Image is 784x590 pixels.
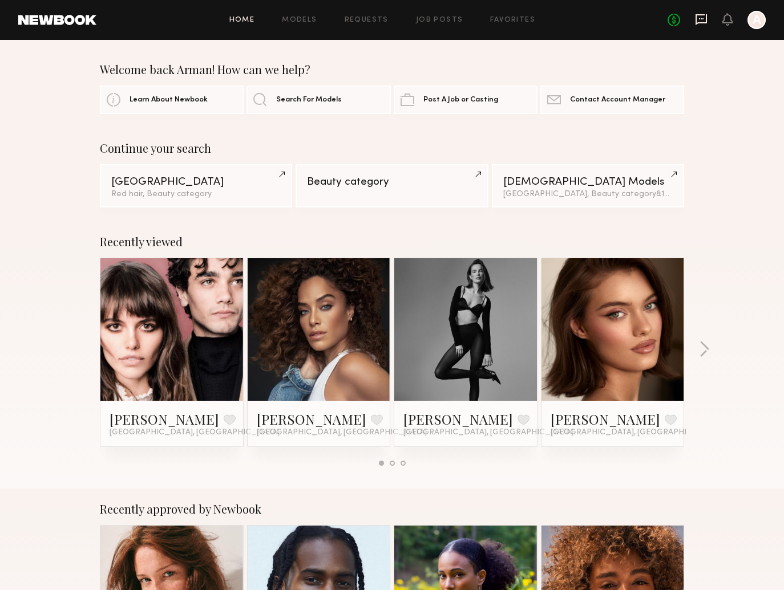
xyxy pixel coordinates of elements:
[503,190,673,198] div: [GEOGRAPHIC_DATA], Beauty category
[345,17,389,24] a: Requests
[551,428,721,437] span: [GEOGRAPHIC_DATA], [GEOGRAPHIC_DATA]
[423,96,498,104] span: Post A Job or Casting
[551,410,660,428] a: [PERSON_NAME]
[296,164,488,207] a: Beauty category
[416,17,463,24] a: Job Posts
[282,17,317,24] a: Models
[229,17,255,24] a: Home
[656,190,705,198] span: & 1 other filter
[403,410,513,428] a: [PERSON_NAME]
[110,410,219,428] a: [PERSON_NAME]
[100,86,244,114] a: Learn About Newbook
[276,96,342,104] span: Search For Models
[403,428,573,437] span: [GEOGRAPHIC_DATA], [GEOGRAPHIC_DATA]
[130,96,208,104] span: Learn About Newbook
[394,86,538,114] a: Post A Job or Casting
[492,164,684,207] a: [DEMOGRAPHIC_DATA] Models[GEOGRAPHIC_DATA], Beauty category&1other filter
[570,96,665,104] span: Contact Account Manager
[257,410,366,428] a: [PERSON_NAME]
[747,11,766,29] a: A
[111,177,281,188] div: [GEOGRAPHIC_DATA]
[257,428,427,437] span: [GEOGRAPHIC_DATA], [GEOGRAPHIC_DATA]
[503,177,673,188] div: [DEMOGRAPHIC_DATA] Models
[100,502,684,516] div: Recently approved by Newbook
[307,177,476,188] div: Beauty category
[100,141,684,155] div: Continue your search
[490,17,535,24] a: Favorites
[110,428,280,437] span: [GEOGRAPHIC_DATA], [GEOGRAPHIC_DATA]
[540,86,684,114] a: Contact Account Manager
[100,63,684,76] div: Welcome back Arman! How can we help?
[111,190,281,198] div: Red hair, Beauty category
[100,164,292,207] a: [GEOGRAPHIC_DATA]Red hair, Beauty category
[100,235,684,249] div: Recently viewed
[246,86,390,114] a: Search For Models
